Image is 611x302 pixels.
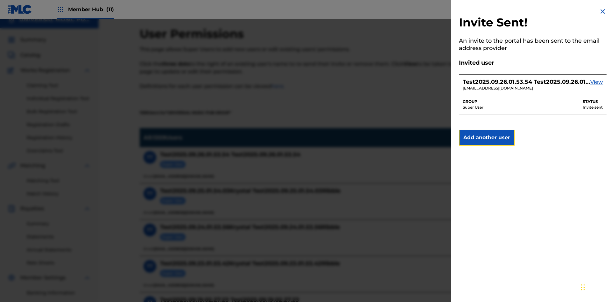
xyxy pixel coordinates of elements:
[68,6,114,13] span: Member Hub
[581,278,585,297] div: Drag
[463,78,590,86] h5: Test2025.09.26.01.53.54 Test2025.09.26.01.53.54
[57,6,64,13] img: Top Rightsholders
[459,15,607,30] h2: Invite Sent!
[583,104,603,110] p: Invite sent
[106,6,114,12] span: (11)
[463,104,483,110] p: Super User
[463,85,590,91] p: 4b866790-01cb-4ccb-be2e-1acb474f1dd0@mailslurp.biz
[579,271,611,302] iframe: Chat Widget
[459,130,515,146] button: Add another user
[463,99,483,104] p: GROUP
[583,99,603,104] p: STATUS
[590,78,603,91] a: View
[459,37,607,52] h5: An invite to the portal has been sent to the email address provider
[8,5,32,14] img: MLC Logo
[459,59,607,67] h5: Invited user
